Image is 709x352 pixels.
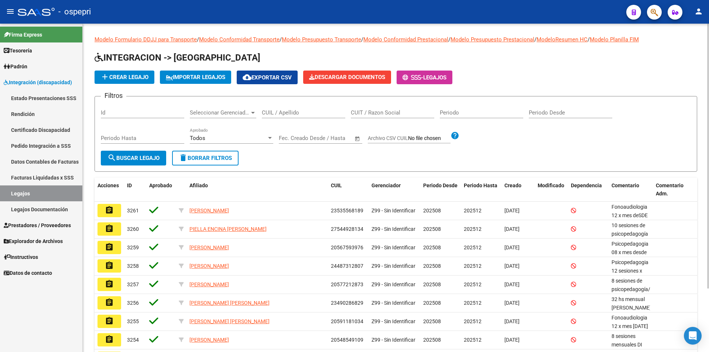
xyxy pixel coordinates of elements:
[423,226,441,232] span: 202508
[190,135,205,141] span: Todos
[612,241,653,314] span: Psicopedagogia 08 x mes desde 19/08/2025 al 31/12/2025 Lic Ruitor Roy Maximiliano. Modulo mensual...
[309,135,345,141] input: End date
[189,263,229,269] span: [PERSON_NAME]
[464,245,482,250] span: 202512
[464,208,482,213] span: 202512
[95,178,124,202] datatable-header-cell: Acciones
[100,74,148,81] span: Crear Legajo
[237,71,298,84] button: Exportar CSV
[423,318,441,324] span: 202508
[656,182,684,197] span: Comentario Adm.
[279,135,303,141] input: Start date
[107,155,160,161] span: Buscar Legajo
[243,73,251,82] mat-icon: cloud_download
[363,36,448,43] a: Modelo Conformidad Prestacional
[504,318,520,324] span: [DATE]
[331,208,363,213] span: 23535568189
[127,226,139,232] span: 3260
[107,153,116,162] mat-icon: search
[186,178,328,202] datatable-header-cell: Afiliado
[4,78,72,86] span: Integración (discapacidad)
[58,4,91,20] span: - ospepri
[353,134,362,143] button: Open calendar
[461,178,501,202] datatable-header-cell: Periodo Hasta
[127,263,139,269] span: 3258
[464,337,482,343] span: 202512
[423,337,441,343] span: 202508
[105,243,114,252] mat-icon: assignment
[4,269,52,277] span: Datos de contacto
[612,182,639,188] span: Comentario
[368,135,408,141] span: Archivo CSV CUIL
[504,245,520,250] span: [DATE]
[694,7,703,16] mat-icon: person
[97,182,119,188] span: Acciones
[95,71,154,84] button: Crear Legajo
[371,208,415,213] span: Z99 - Sin Identificar
[101,151,166,165] button: Buscar Legajo
[243,74,292,81] span: Exportar CSV
[423,74,446,81] span: Legajos
[423,300,441,306] span: 202508
[127,245,139,250] span: 3259
[331,337,363,343] span: 20548549109
[303,71,391,84] button: Descargar Documentos
[4,237,63,245] span: Explorador de Archivos
[590,36,639,43] a: Modelo Planilla FIM
[199,36,280,43] a: Modelo Conformidad Transporte
[371,281,415,287] span: Z99 - Sin Identificar
[189,182,208,188] span: Afiliado
[501,178,535,202] datatable-header-cell: Creado
[538,182,564,188] span: Modificado
[331,226,363,232] span: 27544928134
[95,36,197,43] a: Modelo Formulario DDJJ para Transporte
[451,36,534,43] a: Modelo Presupuesto Prestacional
[371,318,415,324] span: Z99 - Sin Identificar
[451,131,459,140] mat-icon: help
[568,178,609,202] datatable-header-cell: Dependencia
[149,182,172,188] span: Aprobado
[127,208,139,213] span: 3261
[369,178,420,202] datatable-header-cell: Gerenciador
[105,317,114,325] mat-icon: assignment
[189,281,229,287] span: [PERSON_NAME]
[612,204,651,243] span: Fonoaudiologia 12 x mes deSDE EL 20/08/2025 AL 31/12/2025 Lic Cabrera Luciana
[282,36,361,43] a: Modelo Presupuesto Transporte
[127,337,139,343] span: 3254
[101,90,126,101] h3: Filtros
[331,300,363,306] span: 23490286829
[464,226,482,232] span: 202512
[612,296,653,327] span: 32 hs mensual de MAI/ Espíndola Jesica/ Agosto a dic
[105,224,114,233] mat-icon: assignment
[423,245,441,250] span: 202508
[172,151,239,165] button: Borrar Filtros
[331,263,363,269] span: 24487312807
[612,278,653,351] span: 8 sesiones de psicopedagogía/ fernandez cintia/ Agosto a dic 8 sesiones de psicomotricidad / Diaz...
[105,280,114,288] mat-icon: assignment
[684,327,702,345] div: Open Intercom Messenger
[571,182,602,188] span: Dependencia
[4,221,71,229] span: Prestadores / Proveedores
[653,178,697,202] datatable-header-cell: Comentario Adm.
[6,7,15,16] mat-icon: menu
[309,74,385,81] span: Descargar Documentos
[371,226,415,232] span: Z99 - Sin Identificar
[4,31,42,39] span: Firma Express
[105,261,114,270] mat-icon: assignment
[504,182,521,188] span: Creado
[371,263,415,269] span: Z99 - Sin Identificar
[464,281,482,287] span: 202512
[124,178,146,202] datatable-header-cell: ID
[105,298,114,307] mat-icon: assignment
[331,318,363,324] span: 20591181034
[189,318,270,324] span: [PERSON_NAME] [PERSON_NAME]
[537,36,588,43] a: ModeloResumen HC
[464,318,482,324] span: 202512
[612,259,653,349] span: Psicopedagogia 12 sesiones x mes desde 19/08/2025 al 31/12/2025 Lic.Iuorno Veronica. Psicologia 1...
[146,178,176,202] datatable-header-cell: Aprobado
[100,72,109,81] mat-icon: add
[397,71,452,84] button: -Legajos
[189,300,270,306] span: [PERSON_NAME] [PERSON_NAME]
[420,178,461,202] datatable-header-cell: Periodo Desde
[331,281,363,287] span: 20577212873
